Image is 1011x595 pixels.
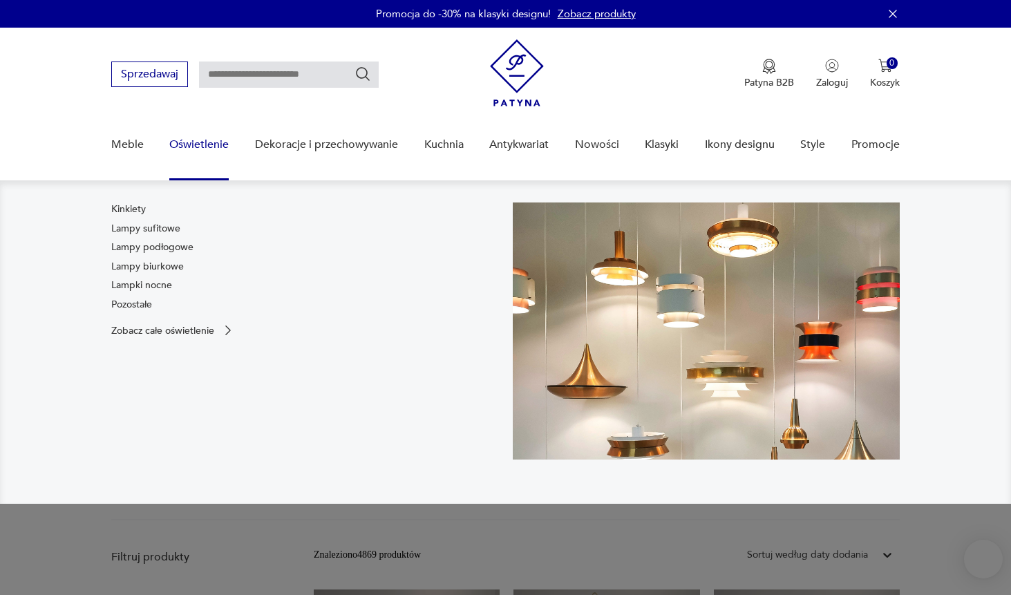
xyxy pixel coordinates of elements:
[111,260,184,274] a: Lampy biurkowe
[111,70,188,80] a: Sprzedawaj
[111,62,188,87] button: Sprzedawaj
[111,202,146,216] a: Kinkiety
[513,202,900,460] img: a9d990cd2508053be832d7f2d4ba3cb1.jpg
[851,118,900,171] a: Promocje
[111,222,180,236] a: Lampy sufitowe
[111,323,235,337] a: Zobacz całe oświetlenie
[424,118,464,171] a: Kuchnia
[816,59,848,89] button: Zaloguj
[645,118,679,171] a: Klasyki
[825,59,839,73] img: Ikonka użytkownika
[964,540,1003,578] iframe: Smartsupp widget button
[878,59,892,73] img: Ikona koszyka
[762,59,776,74] img: Ikona medalu
[355,66,371,82] button: Szukaj
[111,118,144,171] a: Meble
[705,118,775,171] a: Ikony designu
[490,39,544,106] img: Patyna - sklep z meblami i dekoracjami vintage
[111,240,193,254] a: Lampy podłogowe
[489,118,549,171] a: Antykwariat
[111,298,152,312] a: Pozostałe
[558,7,636,21] a: Zobacz produkty
[255,118,398,171] a: Dekoracje i przechowywanie
[111,278,172,292] a: Lampki nocne
[744,59,794,89] a: Ikona medaluPatyna B2B
[744,59,794,89] button: Patyna B2B
[870,76,900,89] p: Koszyk
[800,118,825,171] a: Style
[169,118,229,171] a: Oświetlenie
[575,118,619,171] a: Nowości
[887,57,898,69] div: 0
[744,76,794,89] p: Patyna B2B
[870,59,900,89] button: 0Koszyk
[376,7,551,21] p: Promocja do -30% na klasyki designu!
[816,76,848,89] p: Zaloguj
[111,326,214,335] p: Zobacz całe oświetlenie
